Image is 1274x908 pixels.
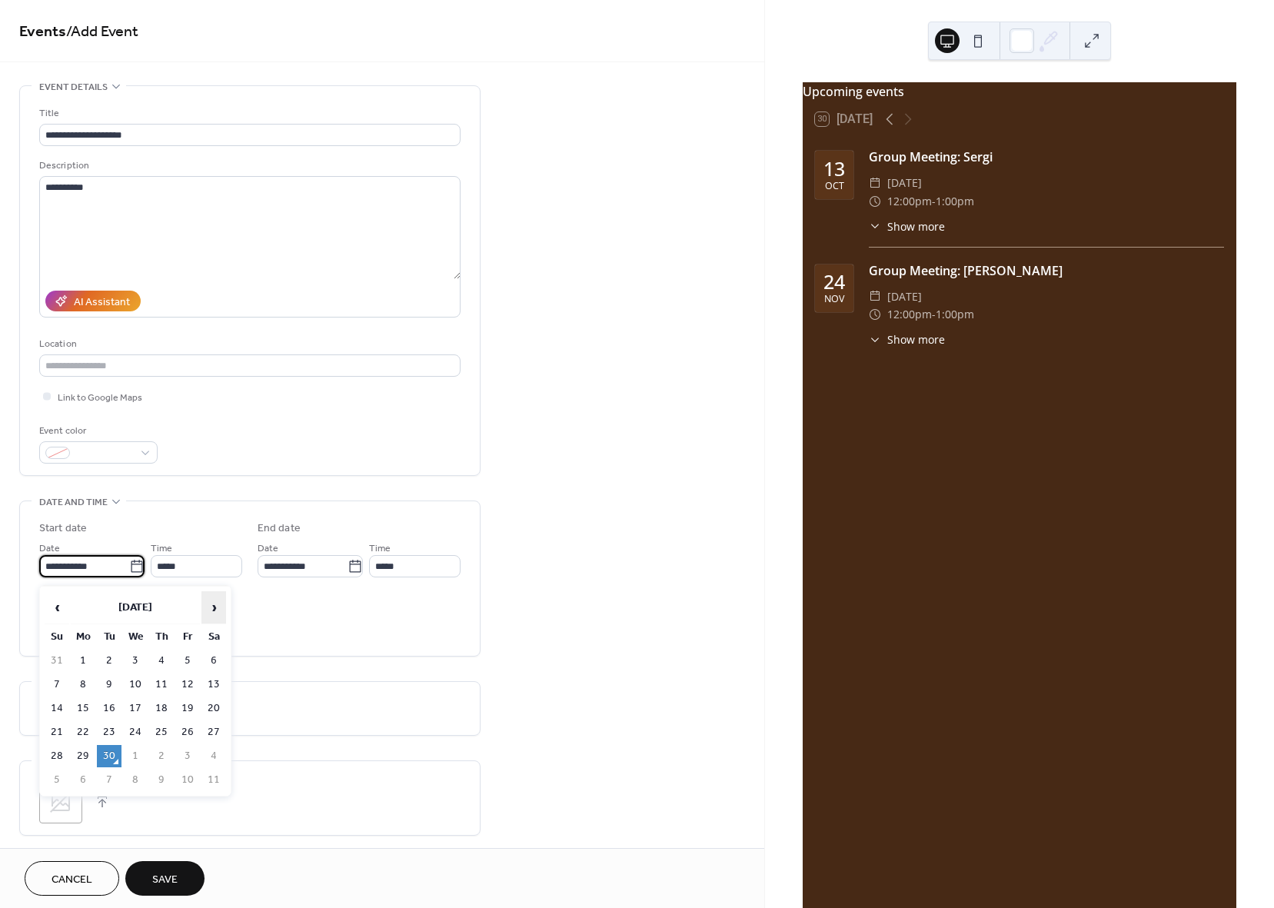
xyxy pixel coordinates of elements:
[97,650,121,672] td: 2
[39,780,82,823] div: ;
[97,721,121,743] td: 23
[887,218,945,234] span: Show more
[175,697,200,720] td: 19
[936,305,974,324] span: 1:00pm
[869,261,1224,280] div: Group Meeting: [PERSON_NAME]
[123,697,148,720] td: 17
[71,745,95,767] td: 29
[369,540,391,557] span: Time
[869,192,881,211] div: ​
[97,697,121,720] td: 16
[824,294,844,304] div: Nov
[149,769,174,791] td: 9
[97,626,121,648] th: Tu
[932,305,936,324] span: -
[175,650,200,672] td: 5
[869,331,881,348] div: ​
[869,331,945,348] button: ​Show more
[869,288,881,306] div: ​
[201,721,226,743] td: 27
[258,521,301,537] div: End date
[39,521,87,537] div: Start date
[152,872,178,888] span: Save
[887,192,932,211] span: 12:00pm
[45,745,69,767] td: 28
[175,745,200,767] td: 3
[97,674,121,696] td: 9
[936,192,974,211] span: 1:00pm
[149,721,174,743] td: 25
[45,674,69,696] td: 7
[123,769,148,791] td: 8
[97,769,121,791] td: 7
[71,697,95,720] td: 15
[869,148,1224,166] div: Group Meeting: Sergi
[125,861,205,896] button: Save
[45,721,69,743] td: 21
[803,82,1236,101] div: Upcoming events
[869,305,881,324] div: ​
[71,591,200,624] th: [DATE]
[869,218,945,234] button: ​Show more
[201,674,226,696] td: 13
[123,650,148,672] td: 3
[151,540,172,557] span: Time
[175,626,200,648] th: Fr
[19,17,66,47] a: Events
[45,291,141,311] button: AI Assistant
[149,626,174,648] th: Th
[39,423,155,439] div: Event color
[869,174,881,192] div: ​
[45,592,68,623] span: ‹
[71,721,95,743] td: 22
[932,192,936,211] span: -
[887,305,932,324] span: 12:00pm
[149,697,174,720] td: 18
[39,336,457,352] div: Location
[175,769,200,791] td: 10
[39,105,457,121] div: Title
[823,272,845,291] div: 24
[45,650,69,672] td: 31
[39,158,457,174] div: Description
[201,626,226,648] th: Sa
[201,745,226,767] td: 4
[45,697,69,720] td: 14
[71,650,95,672] td: 1
[201,697,226,720] td: 20
[52,872,92,888] span: Cancel
[887,331,945,348] span: Show more
[45,769,69,791] td: 5
[123,745,148,767] td: 1
[58,390,142,406] span: Link to Google Maps
[71,626,95,648] th: Mo
[258,540,278,557] span: Date
[71,674,95,696] td: 8
[201,650,226,672] td: 6
[39,540,60,557] span: Date
[869,218,881,234] div: ​
[39,79,108,95] span: Event details
[25,861,119,896] button: Cancel
[74,294,130,311] div: AI Assistant
[123,721,148,743] td: 24
[823,159,845,178] div: 13
[201,769,226,791] td: 11
[149,650,174,672] td: 4
[175,721,200,743] td: 26
[71,769,95,791] td: 6
[887,288,922,306] span: [DATE]
[66,17,138,47] span: / Add Event
[45,626,69,648] th: Su
[149,745,174,767] td: 2
[887,174,922,192] span: [DATE]
[39,494,108,511] span: Date and time
[175,674,200,696] td: 12
[97,745,121,767] td: 30
[825,181,844,191] div: Oct
[123,674,148,696] td: 10
[149,674,174,696] td: 11
[123,626,148,648] th: We
[202,592,225,623] span: ›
